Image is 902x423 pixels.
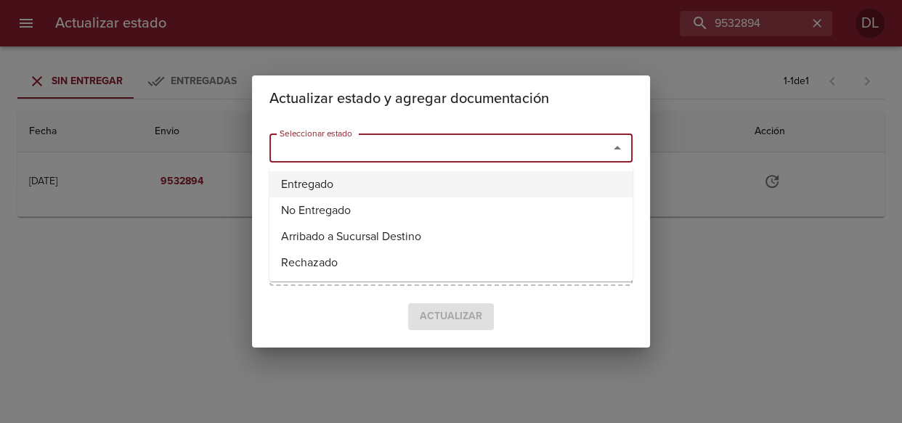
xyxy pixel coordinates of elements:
[269,197,633,223] li: No Entregado
[269,171,633,197] li: Entregado
[607,138,627,158] button: Close
[269,87,633,110] h2: Actualizar estado y agregar documentación
[408,303,494,330] span: Seleccione un estado para confirmar
[269,250,633,276] li: Rechazado
[269,223,633,250] li: Arribado a Sucursal Destino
